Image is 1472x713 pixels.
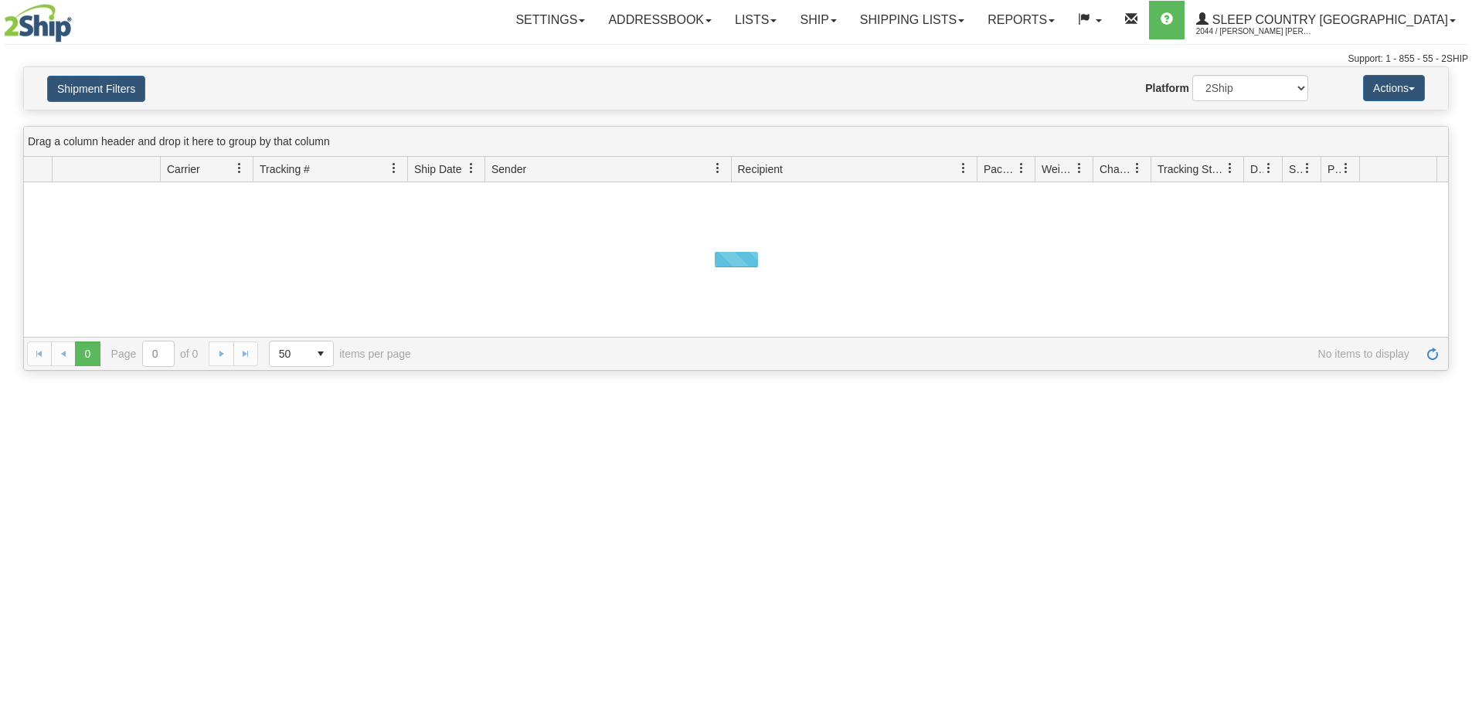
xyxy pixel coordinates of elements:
span: Page 0 [75,341,100,366]
span: Tracking Status [1158,161,1225,177]
span: Shipment Issues [1289,161,1302,177]
a: Ship [788,1,848,39]
a: Sleep Country [GEOGRAPHIC_DATA] 2044 / [PERSON_NAME] [PERSON_NAME] [1185,1,1467,39]
a: Tracking Status filter column settings [1217,155,1243,182]
span: Weight [1042,161,1074,177]
a: Reports [976,1,1066,39]
span: 50 [279,346,299,362]
span: 2044 / [PERSON_NAME] [PERSON_NAME] [1196,24,1312,39]
span: Recipient [738,161,783,177]
a: Shipping lists [848,1,976,39]
a: Carrier filter column settings [226,155,253,182]
span: Pickup Status [1328,161,1341,177]
a: Addressbook [597,1,723,39]
span: Sleep Country [GEOGRAPHIC_DATA] [1209,13,1448,26]
a: Sender filter column settings [705,155,731,182]
span: No items to display [433,348,1409,360]
span: Delivery Status [1250,161,1263,177]
span: Page of 0 [111,341,199,367]
iframe: chat widget [1436,277,1470,435]
span: Tracking # [260,161,310,177]
a: Shipment Issues filter column settings [1294,155,1321,182]
span: Charge [1100,161,1132,177]
button: Shipment Filters [47,76,145,102]
span: Packages [984,161,1016,177]
span: Page sizes drop down [269,341,334,367]
a: Pickup Status filter column settings [1333,155,1359,182]
a: Settings [504,1,597,39]
a: Charge filter column settings [1124,155,1151,182]
span: Sender [491,161,526,177]
a: Packages filter column settings [1008,155,1035,182]
a: Recipient filter column settings [950,155,977,182]
img: logo2044.jpg [4,4,72,42]
button: Actions [1363,75,1425,101]
span: Ship Date [414,161,461,177]
span: select [308,341,333,366]
div: grid grouping header [24,127,1448,157]
a: Delivery Status filter column settings [1256,155,1282,182]
a: Refresh [1420,341,1445,366]
a: Ship Date filter column settings [458,155,484,182]
a: Lists [723,1,788,39]
span: Carrier [167,161,200,177]
div: Support: 1 - 855 - 55 - 2SHIP [4,53,1468,66]
a: Tracking # filter column settings [381,155,407,182]
a: Weight filter column settings [1066,155,1093,182]
label: Platform [1145,80,1189,96]
span: items per page [269,341,411,367]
